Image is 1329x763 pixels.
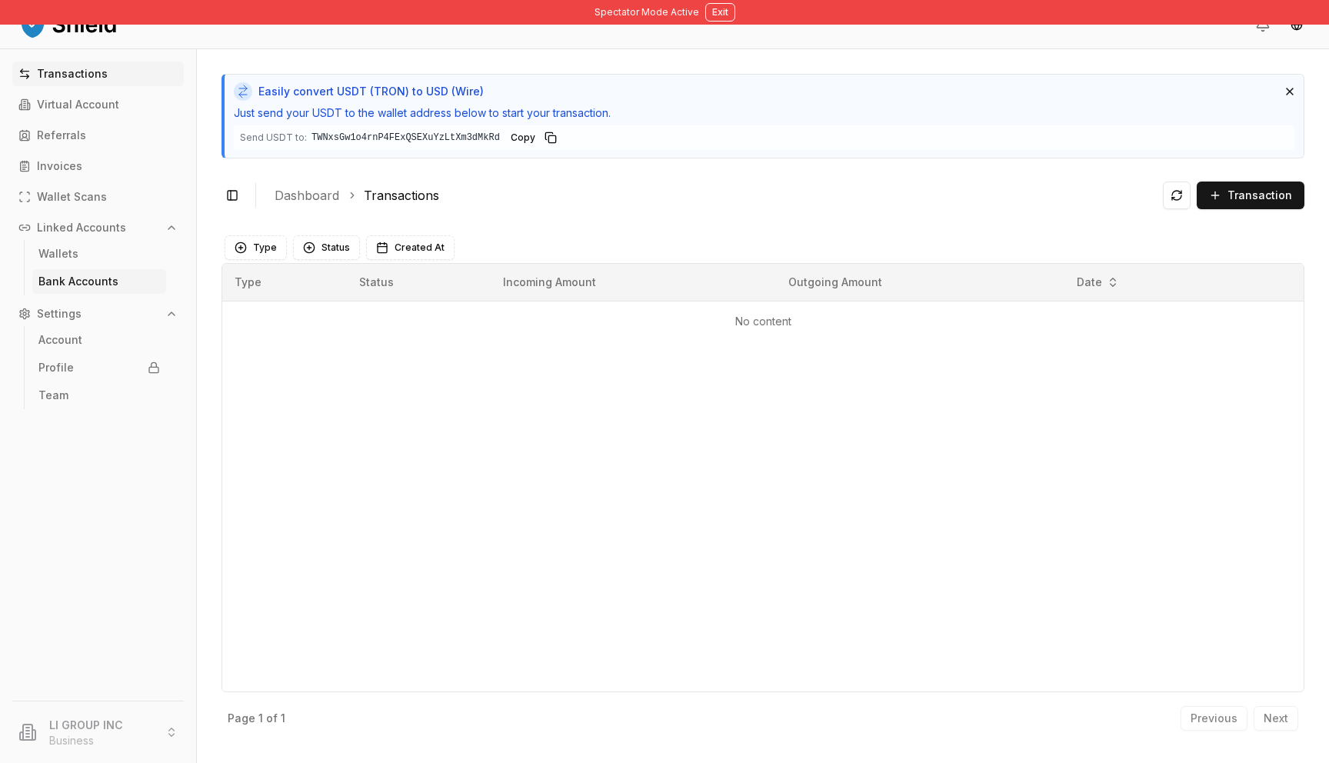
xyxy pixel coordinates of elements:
p: Profile [38,362,74,373]
span: Created At [395,242,445,254]
button: Settings [12,302,184,326]
a: Referrals [12,123,184,148]
nav: breadcrumb [275,186,1151,205]
th: Type [222,264,347,301]
a: Dashboard [275,186,339,205]
th: Outgoing Amount [776,264,1063,301]
button: Date [1071,270,1125,295]
p: Virtual Account [37,99,119,110]
p: Page [228,713,255,724]
button: Status [293,235,360,260]
p: Linked Accounts [37,222,126,233]
button: Created At [366,235,455,260]
button: Exit [705,3,735,22]
a: Profile [32,355,166,380]
th: Status [347,264,491,301]
p: Referrals [37,130,86,141]
button: Transaction [1197,182,1304,209]
a: Transactions [12,62,184,86]
span: Easily convert USDT (TRON) to USD (Wire) [258,84,484,99]
p: Wallet Scans [37,192,107,202]
a: Account [32,328,166,352]
button: Dismiss [1282,84,1297,99]
a: Team [32,383,166,408]
a: Invoices [12,154,184,178]
a: Bank Accounts [32,269,166,294]
span: Send USDT to: [240,132,307,144]
p: Just send your USDT to the wallet address below to start your transaction. [234,105,1294,121]
p: Wallets [38,248,78,259]
a: Wallet Scans [12,185,184,209]
p: of [266,713,278,724]
p: Transactions [37,68,108,79]
th: Incoming Amount [491,264,776,301]
button: Linked Accounts [12,215,184,240]
p: 1 [281,713,285,724]
button: Type [225,235,287,260]
p: Invoices [37,161,82,172]
a: Virtual Account [12,92,184,117]
p: 1 [258,713,263,724]
code: TWNxsGw1o4rnP4FExQSEXuYzLtXm3dMkRd [311,132,500,144]
a: Wallets [32,242,166,266]
button: Copy [505,128,563,147]
p: Account [38,335,82,345]
span: Spectator Mode Active [595,6,699,18]
p: Team [38,390,68,401]
a: Transactions [364,186,439,205]
p: Settings [37,308,82,319]
span: Copy [511,132,535,144]
p: No content [235,314,1291,329]
span: Transaction [1227,188,1292,203]
p: Bank Accounts [38,276,118,287]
